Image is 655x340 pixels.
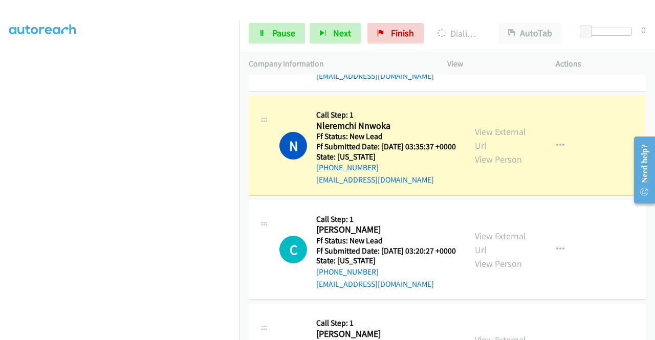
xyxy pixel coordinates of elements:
[316,236,456,246] h5: Ff Status: New Lead
[316,267,379,277] a: [PHONE_NUMBER]
[316,71,434,81] a: [EMAIL_ADDRESS][DOMAIN_NAME]
[316,214,456,224] h5: Call Step: 1
[316,175,434,185] a: [EMAIL_ADDRESS][DOMAIN_NAME]
[475,153,522,165] a: View Person
[641,23,646,37] div: 0
[316,110,456,120] h5: Call Step: 1
[316,152,456,162] h5: State: [US_STATE]
[498,23,562,43] button: AutoTab
[585,28,632,36] div: Delay between calls (in seconds)
[249,23,305,43] a: Pause
[316,246,456,256] h5: Ff Submitted Date: [DATE] 03:20:27 +0000
[475,230,526,256] a: View External Url
[316,120,453,132] h2: Nleremchi Nnwoka
[475,258,522,269] a: View Person
[316,279,434,289] a: [EMAIL_ADDRESS][DOMAIN_NAME]
[367,23,424,43] a: Finish
[316,224,453,236] h2: [PERSON_NAME]
[333,27,351,39] span: Next
[316,142,456,152] h5: Ff Submitted Date: [DATE] 03:35:37 +0000
[316,163,379,172] a: [PHONE_NUMBER]
[279,236,307,263] div: The call is yet to be attempted
[475,126,526,151] a: View External Url
[279,132,307,160] h1: N
[310,23,361,43] button: Next
[316,328,453,340] h2: [PERSON_NAME]
[556,58,646,70] p: Actions
[249,58,429,70] p: Company Information
[316,131,456,142] h5: Ff Status: New Lead
[316,318,456,328] h5: Call Step: 1
[447,58,537,70] p: View
[279,236,307,263] h1: C
[626,129,655,211] iframe: Resource Center
[391,27,414,39] span: Finish
[316,256,456,266] h5: State: [US_STATE]
[272,27,295,39] span: Pause
[438,27,480,40] p: Dialing Nleremchi Nnwoka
